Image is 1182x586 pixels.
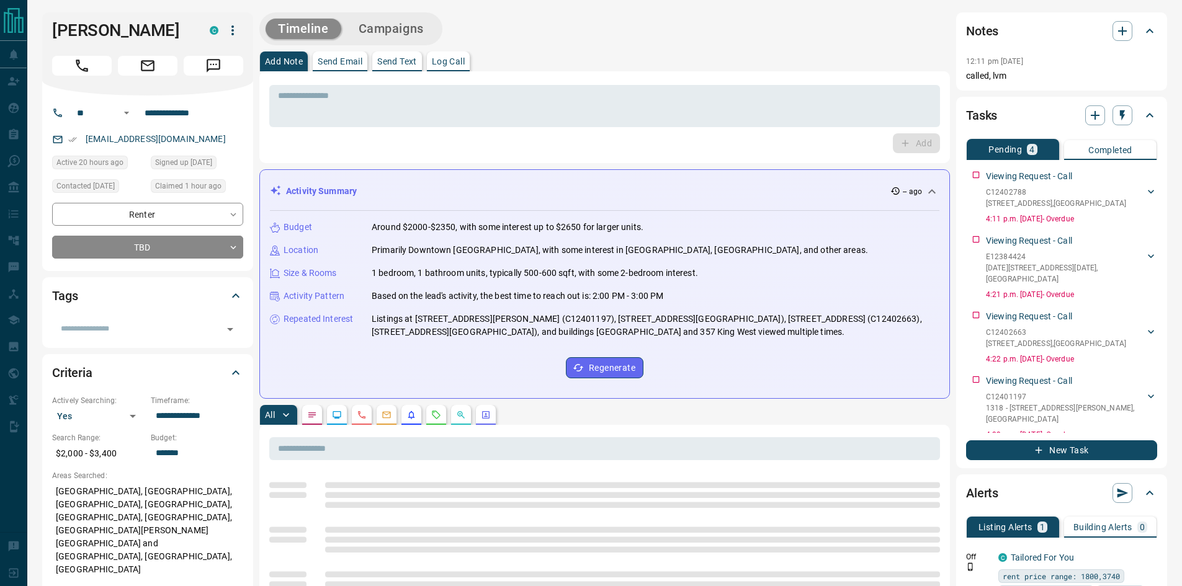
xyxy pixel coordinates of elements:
p: Completed [1088,146,1132,154]
span: rent price range: 1800,3740 [1003,570,1120,582]
div: condos.ca [998,553,1007,562]
svg: Listing Alerts [406,410,416,420]
p: 4:21 p.m. [DATE] - Overdue [986,289,1157,300]
p: Log Call [432,57,465,66]
div: C12402663[STREET_ADDRESS],[GEOGRAPHIC_DATA] [986,324,1157,352]
div: E12384424[DATE][STREET_ADDRESS][DATE],[GEOGRAPHIC_DATA] [986,249,1157,287]
div: C12402788[STREET_ADDRESS],[GEOGRAPHIC_DATA] [986,184,1157,211]
p: Areas Searched: [52,470,243,481]
div: condos.ca [210,26,218,35]
p: [GEOGRAPHIC_DATA], [GEOGRAPHIC_DATA], [GEOGRAPHIC_DATA], [GEOGRAPHIC_DATA], [GEOGRAPHIC_DATA], [G... [52,481,243,580]
span: Call [52,56,112,76]
p: 4:22 p.m. [DATE] - Overdue [986,353,1157,365]
p: -- ago [903,186,922,197]
h2: Alerts [966,483,998,503]
div: Tags [52,281,243,311]
svg: Emails [382,410,392,420]
div: Sun Sep 14 2025 [52,156,145,173]
span: Message [184,56,243,76]
h2: Notes [966,21,998,41]
p: C12402663 [986,327,1126,338]
span: Email [118,56,177,76]
p: Viewing Request - Call [986,234,1072,247]
p: Send Text [377,57,417,66]
p: 12:11 pm [DATE] [966,57,1023,66]
p: Building Alerts [1073,523,1132,531]
div: Mon Sep 15 2025 [151,179,243,197]
p: Budget [284,221,312,234]
h2: Tasks [966,105,997,125]
p: Search Range: [52,432,145,443]
p: Viewing Request - Call [986,170,1072,183]
p: Listings at [STREET_ADDRESS][PERSON_NAME] (C12401197), [STREET_ADDRESS][GEOGRAPHIC_DATA]), [STREE... [372,313,939,339]
p: Around $2000-$2350, with some interest up to $2650 for larger units. [372,221,643,234]
div: Yes [52,406,145,426]
p: 4:33 p.m. [DATE] - Overdue [986,429,1157,440]
p: Size & Rooms [284,267,337,280]
div: Tasks [966,100,1157,130]
p: [STREET_ADDRESS] , [GEOGRAPHIC_DATA] [986,338,1126,349]
p: All [265,411,275,419]
svg: Lead Browsing Activity [332,410,342,420]
p: Budget: [151,432,243,443]
button: Campaigns [346,19,436,39]
p: [DATE][STREET_ADDRESS][DATE] , [GEOGRAPHIC_DATA] [986,262,1145,285]
svg: Push Notification Only [966,562,975,571]
div: Activity Summary-- ago [270,180,939,203]
p: Based on the lead's activity, the best time to reach out is: 2:00 PM - 3:00 PM [372,290,663,303]
svg: Calls [357,410,367,420]
button: Open [119,105,134,120]
p: Add Note [265,57,303,66]
p: 4 [1029,145,1034,154]
div: C124011971318 - [STREET_ADDRESS][PERSON_NAME],[GEOGRAPHIC_DATA] [986,389,1157,427]
span: Claimed 1 hour ago [155,180,222,192]
p: $2,000 - $3,400 [52,443,145,464]
p: Viewing Request - Call [986,310,1072,323]
p: Send Email [318,57,362,66]
p: Repeated Interest [284,313,353,326]
div: Notes [966,16,1157,46]
p: [STREET_ADDRESS] , [GEOGRAPHIC_DATA] [986,198,1126,209]
p: 1 bedroom, 1 bathroom units, typically 500-600 sqft, with some 2-bedroom interest. [372,267,698,280]
h1: [PERSON_NAME] [52,20,191,40]
p: C12401197 [986,391,1145,402]
svg: Agent Actions [481,410,491,420]
span: Active 20 hours ago [56,156,123,169]
p: Timeframe: [151,395,243,406]
div: TBD [52,236,243,259]
p: Activity Pattern [284,290,344,303]
svg: Requests [431,410,441,420]
button: Open [222,321,239,338]
a: [EMAIL_ADDRESS][DOMAIN_NAME] [86,134,226,144]
p: 4:11 p.m. [DATE] - Overdue [986,213,1157,224]
span: Contacted [DATE] [56,180,115,192]
p: Pending [988,145,1022,154]
p: Primarily Downtown [GEOGRAPHIC_DATA], with some interest in [GEOGRAPHIC_DATA], [GEOGRAPHIC_DATA],... [372,244,868,257]
p: C12402788 [986,187,1126,198]
p: Listing Alerts [978,523,1032,531]
p: 1 [1040,523,1045,531]
p: E12384424 [986,251,1145,262]
svg: Opportunities [456,410,466,420]
a: Tailored For You [1011,553,1074,562]
button: New Task [966,440,1157,460]
p: 0 [1140,523,1145,531]
p: called, lvm [966,69,1157,82]
p: Actively Searching: [52,395,145,406]
svg: Notes [307,410,317,420]
div: Renter [52,203,243,226]
button: Timeline [266,19,341,39]
span: Signed up [DATE] [155,156,212,169]
p: Activity Summary [286,185,357,198]
h2: Tags [52,286,78,306]
h2: Criteria [52,363,92,383]
button: Regenerate [566,357,643,378]
p: Viewing Request - Call [986,375,1072,388]
p: 1318 - [STREET_ADDRESS][PERSON_NAME] , [GEOGRAPHIC_DATA] [986,402,1145,425]
p: Location [284,244,318,257]
div: Sun Nov 22 2020 [151,156,243,173]
div: Criteria [52,358,243,388]
p: Off [966,551,991,562]
svg: Email Verified [68,135,77,144]
div: Sat Oct 16 2021 [52,179,145,197]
